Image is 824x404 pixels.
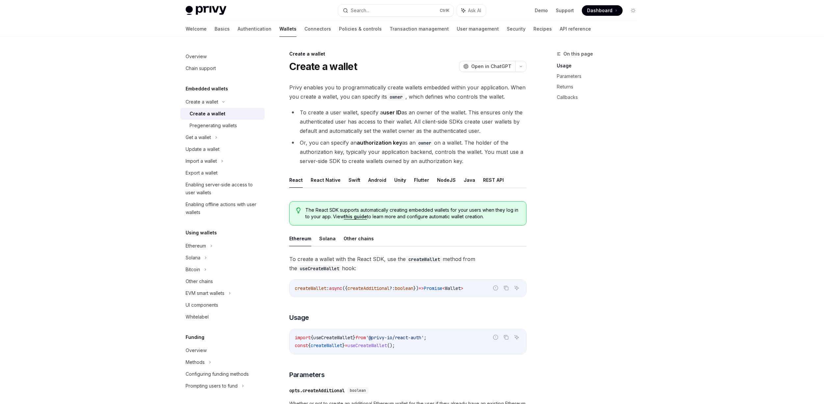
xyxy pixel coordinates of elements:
[468,7,481,14] span: Ask AI
[348,343,387,348] span: useCreateWallet
[289,51,527,57] div: Create a wallet
[186,289,224,297] div: EVM smart wallets
[289,387,345,394] div: opts.createAdditional
[186,133,211,141] div: Get a wallet
[186,85,228,93] h5: Embedded wallets
[289,172,303,188] button: React
[180,143,265,155] a: Update a wallet
[557,82,644,92] a: Returns
[238,21,271,37] a: Authentication
[186,254,200,262] div: Solana
[289,231,311,246] button: Ethereum
[311,343,342,348] span: createWallet
[186,64,216,72] div: Chain support
[296,207,301,213] svg: Tip
[186,266,200,273] div: Bitcoin
[442,285,445,291] span: <
[190,122,237,130] div: Pregenerating wallets
[186,346,207,354] div: Overview
[289,313,309,322] span: Usage
[366,335,424,341] span: '@privy-io/react-auth'
[461,285,463,291] span: >
[563,50,593,58] span: On this page
[329,285,342,291] span: async
[342,343,345,348] span: }
[326,285,329,291] span: :
[186,333,204,341] h5: Funding
[459,61,515,72] button: Open in ChatGPT
[311,335,313,341] span: {
[348,285,390,291] span: createAdditional
[387,343,395,348] span: ();
[464,172,475,188] button: Java
[279,21,296,37] a: Wallets
[186,301,218,309] div: UI components
[557,60,644,71] a: Usage
[406,256,443,263] code: createWallet
[304,21,331,37] a: Connectors
[348,172,360,188] button: Swift
[186,6,226,15] img: light logo
[445,285,461,291] span: Wallet
[289,138,527,166] li: Or, you can specify an as an on a wallet. The holder of the authorization key, typically your app...
[308,343,311,348] span: {
[186,145,219,153] div: Update a wallet
[502,333,510,342] button: Copy the contents from the code block
[186,358,205,366] div: Methods
[419,285,424,291] span: =>
[180,51,265,62] a: Overview
[471,63,511,70] span: Open in ChatGPT
[305,207,520,220] span: The React SDK supports automatically creating embedded wallets for your users when they log in to...
[437,172,456,188] button: NodeJS
[413,285,419,291] span: })
[556,7,574,14] a: Support
[414,172,429,188] button: Flutter
[457,5,486,16] button: Ask AI
[582,5,623,16] a: Dashboard
[357,139,402,146] strong: authorization key
[351,7,369,14] div: Search...
[342,285,348,291] span: ({
[180,368,265,380] a: Configuring funding methods
[186,181,261,197] div: Enabling server-side access to user wallets
[483,172,504,188] button: REST API
[313,335,353,341] span: useCreateWallet
[440,8,450,13] span: Ctrl K
[289,254,527,273] span: To create a wallet with the React SDK, use the method from the hook:
[186,313,209,321] div: Whitelabel
[215,21,230,37] a: Basics
[587,7,612,14] span: Dashboard
[512,333,521,342] button: Ask AI
[186,21,207,37] a: Welcome
[295,335,311,341] span: import
[186,53,207,60] div: Overview
[535,7,548,14] a: Demo
[180,108,265,120] a: Create a wallet
[180,299,265,311] a: UI components
[190,110,225,118] div: Create a wallet
[180,199,265,218] a: Enabling offline actions with user wallets
[180,275,265,287] a: Other chains
[353,335,355,341] span: }
[390,285,395,291] span: ?:
[457,21,499,37] a: User management
[180,311,265,323] a: Whitelabel
[186,169,218,177] div: Export a wallet
[186,277,213,285] div: Other chains
[557,71,644,82] a: Parameters
[297,265,342,272] code: useCreateWallet
[180,167,265,179] a: Export a wallet
[311,172,341,188] button: React Native
[507,21,526,37] a: Security
[416,139,434,147] code: owner
[180,179,265,199] a: Enabling server-side access to user wallets
[186,201,261,216] div: Enabling offline actions with user wallets
[186,157,217,165] div: Import a wallet
[344,231,374,246] button: Other chains
[186,242,206,250] div: Ethereum
[289,108,527,135] li: To create a user wallet, specify a as an owner of the wallet. This ensures only the authenticated...
[557,92,644,103] a: Callbacks
[339,21,382,37] a: Policies & controls
[289,83,527,101] span: Privy enables you to programmatically create wallets embedded within your application. When you c...
[186,98,218,106] div: Create a wallet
